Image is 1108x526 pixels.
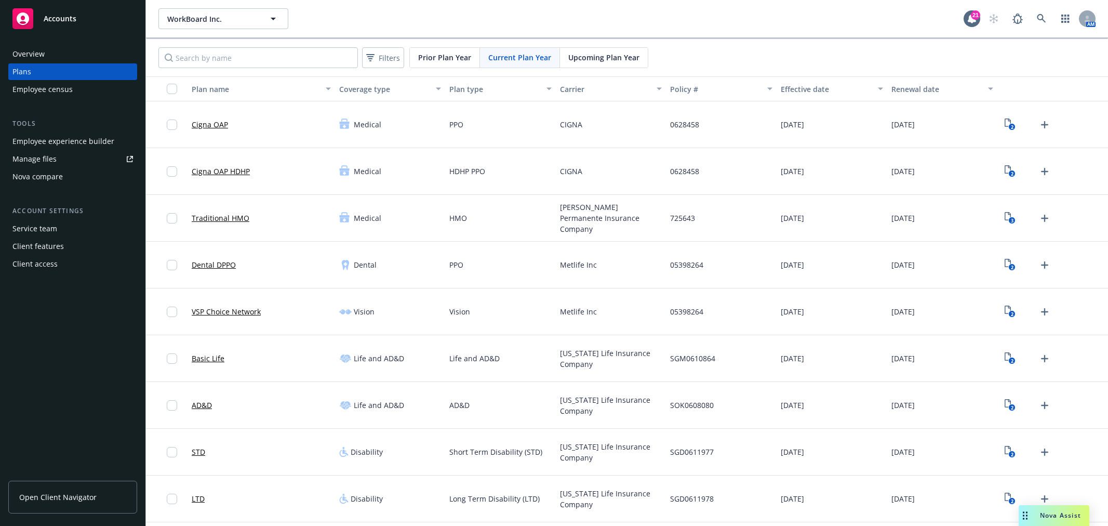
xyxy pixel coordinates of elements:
[560,348,662,370] span: [US_STATE] Life Insurance Company
[354,166,381,177] span: Medical
[1036,257,1053,273] a: Upload Plan Documents
[1031,8,1052,29] a: Search
[887,76,998,101] button: Renewal date
[781,213,804,223] span: [DATE]
[560,119,582,130] span: CIGNA
[449,166,485,177] span: HDHP PPO
[418,52,471,63] span: Prior Plan Year
[670,119,699,130] span: 0628458
[12,63,31,80] div: Plans
[449,306,470,317] span: Vision
[8,238,137,255] a: Client features
[1010,170,1013,177] text: 2
[339,84,430,95] div: Coverage type
[449,84,540,95] div: Plan type
[560,202,662,234] span: [PERSON_NAME] Permanente Insurance Company
[8,220,137,237] a: Service team
[1002,304,1018,320] a: View Plan Documents
[670,400,714,411] span: SOK0608080
[8,81,137,98] a: Employee census
[192,493,205,504] a: LTD
[1036,304,1053,320] a: Upload Plan Documents
[192,166,250,177] a: Cigna OAP HDHP
[488,52,551,63] span: Current Plan Year
[1002,257,1018,273] a: View Plan Documents
[560,306,597,317] span: Metlife Inc
[167,307,177,317] input: Toggle Row Selected
[8,133,137,150] a: Employee experience builder
[781,353,804,364] span: [DATE]
[1007,8,1028,29] a: Report a Bug
[1036,210,1053,227] a: Upload Plan Documents
[1002,491,1018,507] a: View Plan Documents
[891,259,915,270] span: [DATE]
[1002,397,1018,414] a: View Plan Documents
[354,213,381,223] span: Medical
[560,394,662,416] span: [US_STATE] Life Insurance Company
[1040,511,1081,520] span: Nova Assist
[1010,124,1013,130] text: 2
[670,259,703,270] span: 05398264
[1036,397,1053,414] a: Upload Plan Documents
[670,166,699,177] span: 0628458
[192,119,228,130] a: Cigna OAP
[781,84,872,95] div: Effective date
[1010,311,1013,318] text: 2
[670,446,714,457] span: SGD0611977
[670,213,695,223] span: 725643
[8,63,137,80] a: Plans
[379,52,400,63] span: Filters
[670,306,703,317] span: 05398264
[351,493,383,504] span: Disability
[891,353,915,364] span: [DATE]
[1036,491,1053,507] a: Upload Plan Documents
[449,353,500,364] span: Life and AD&D
[1010,404,1013,411] text: 2
[891,446,915,457] span: [DATE]
[1019,505,1089,526] button: Nova Assist
[449,493,540,504] span: Long Term Disability (LTD)
[8,151,137,167] a: Manage files
[560,488,662,510] span: [US_STATE] Life Insurance Company
[167,14,257,24] span: WorkBoard Inc.
[449,259,463,270] span: PPO
[781,400,804,411] span: [DATE]
[1002,116,1018,133] a: View Plan Documents
[449,213,467,223] span: HMO
[192,400,212,411] a: AD&D
[335,76,446,101] button: Coverage type
[158,47,358,68] input: Search by name
[1010,498,1013,505] text: 2
[167,120,177,130] input: Toggle Row Selected
[891,213,915,223] span: [DATE]
[12,81,73,98] div: Employee census
[1010,264,1013,271] text: 2
[8,168,137,185] a: Nova compare
[167,84,177,94] input: Select all
[8,46,137,62] a: Overview
[568,52,639,63] span: Upcoming Plan Year
[1036,163,1053,180] a: Upload Plan Documents
[354,306,375,317] span: Vision
[983,8,1004,29] a: Start snowing
[167,400,177,411] input: Toggle Row Selected
[192,259,236,270] a: Dental DPPO
[192,213,249,223] a: Traditional HMO
[560,84,651,95] div: Carrier
[12,151,57,167] div: Manage files
[670,353,715,364] span: SGM0610864
[971,10,980,20] div: 21
[445,76,556,101] button: Plan type
[1036,350,1053,367] a: Upload Plan Documents
[560,259,597,270] span: Metlife Inc
[158,8,288,29] button: WorkBoard Inc.
[891,119,915,130] span: [DATE]
[666,76,777,101] button: Policy #
[1010,217,1013,224] text: 3
[781,166,804,177] span: [DATE]
[1002,444,1018,461] a: View Plan Documents
[1036,444,1053,461] a: Upload Plan Documents
[1010,358,1013,364] text: 2
[8,4,137,33] a: Accounts
[1036,116,1053,133] a: Upload Plan Documents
